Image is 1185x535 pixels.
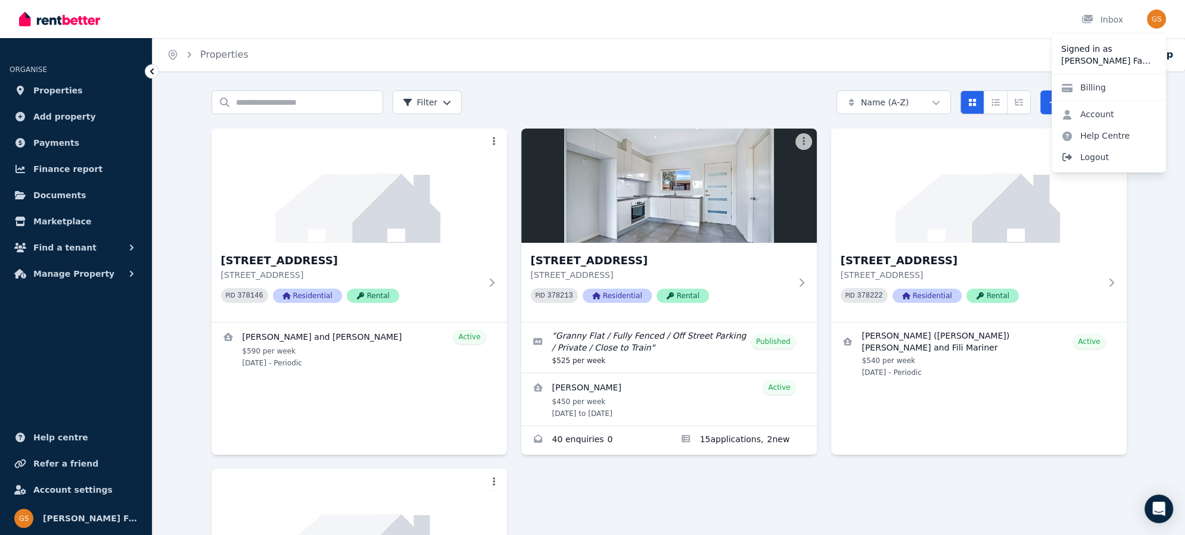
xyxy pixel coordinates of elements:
nav: Breadcrumb [153,38,263,71]
img: 15A Crown St, Riverstone [521,129,817,243]
span: Find a tenant [33,240,97,255]
span: Rental [347,289,399,303]
button: Compact list view [984,90,1007,114]
span: Name (A-Z) [861,96,909,108]
a: Properties [200,49,248,60]
button: Filter [393,90,462,114]
button: Find a tenant [10,236,142,259]
a: View details for Gem McGuirk [521,373,817,426]
button: More options [486,133,502,150]
a: View details for Vitaliano (Victor) Pulaa and Fili Mariner [831,323,1127,384]
span: Filter [403,96,438,108]
h3: [STREET_ADDRESS] [841,252,1100,269]
span: Finance report [33,162,102,176]
a: Help centre [10,426,142,449]
a: Edit listing: Granny Flat / Fully Fenced / Off Street Parking / Private / Close to Train [521,323,817,373]
a: Billing [1052,77,1115,98]
a: Add property [10,105,142,129]
a: Enquiries for 15A Crown St, Riverstone [521,426,669,455]
img: Stanyer Family Super Pty Ltd ATF Stanyer Family Super [14,509,33,528]
div: View options [960,90,1031,114]
div: Open Intercom Messenger [1144,495,1173,523]
span: ORGANISE [10,65,47,74]
img: 15 Crown St, Riverstone [212,129,507,243]
span: Documents [33,188,86,202]
small: PID [536,292,545,299]
h3: [STREET_ADDRESS] [531,252,791,269]
p: [STREET_ADDRESS] [531,269,791,281]
a: Payments [10,131,142,155]
a: Properties [10,79,142,102]
a: 15A Crown St, Riverstone[STREET_ADDRESS][STREET_ADDRESS]PID 378213ResidentialRental [521,129,817,322]
img: 43 Catalina St, North St Marys [831,129,1127,243]
span: [PERSON_NAME] Family Super Pty Ltd ATF [PERSON_NAME] Family Super [43,511,138,525]
a: Account [1052,104,1124,125]
span: Rental [657,289,709,303]
img: Stanyer Family Super Pty Ltd ATF Stanyer Family Super [1147,10,1166,29]
button: More options [486,474,502,490]
span: Rental [966,289,1019,303]
small: PID [226,292,235,299]
p: [STREET_ADDRESS] [841,269,1100,281]
img: RentBetter [19,10,100,28]
a: Finance report [10,157,142,181]
a: 43 Catalina St, North St Marys[STREET_ADDRESS][STREET_ADDRESS]PID 378222ResidentialRental [831,129,1127,322]
button: Manage Property [10,262,142,286]
p: Signed in as [1061,43,1156,55]
a: Applications for 15A Crown St, Riverstone [669,426,817,455]
span: Add property [33,109,96,124]
button: More options [795,133,812,150]
span: Logout [1052,146,1166,168]
span: Refer a friend [33,456,98,471]
span: Account settings [33,483,113,497]
p: [STREET_ADDRESS] [221,269,481,281]
span: Manage Property [33,267,114,281]
code: 378222 [857,292,882,300]
button: Name (A-Z) [836,90,951,114]
a: Account settings [10,478,142,502]
span: Residential [273,289,342,303]
div: Inbox [1081,14,1123,26]
span: Properties [33,83,83,98]
a: Refer a friend [10,452,142,475]
a: View details for Lemuel and Liberty Ramos [212,323,507,375]
button: Card view [960,90,984,114]
span: Residential [892,289,962,303]
span: Help centre [33,430,88,445]
button: Expanded list view [1007,90,1031,114]
a: Help Centre [1052,125,1139,146]
a: Documents [10,183,142,207]
p: [PERSON_NAME] Family Super Pty Ltd ATF [PERSON_NAME] Family Super [1061,55,1156,67]
a: 15 Crown St, Riverstone[STREET_ADDRESS][STREET_ADDRESS]PID 378146ResidentialRental [212,129,507,322]
h3: [STREET_ADDRESS] [221,252,481,269]
code: 378146 [237,292,263,300]
span: Marketplace [33,214,91,229]
small: PID [845,292,855,299]
span: Residential [583,289,652,303]
a: Add Property [1040,90,1127,114]
span: Payments [33,136,79,150]
a: Marketplace [10,209,142,233]
code: 378213 [547,292,573,300]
